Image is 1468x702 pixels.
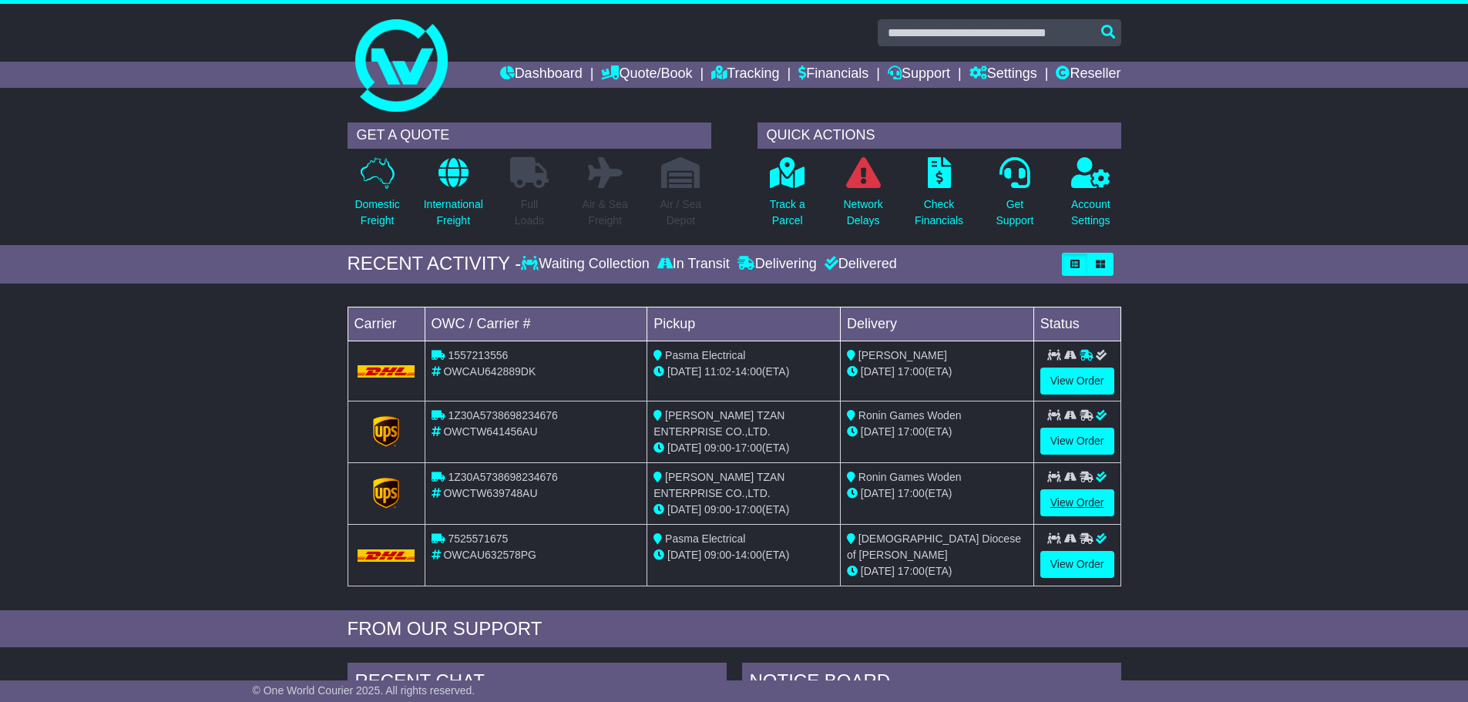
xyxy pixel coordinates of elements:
[667,365,701,378] span: [DATE]
[583,196,628,229] p: Air & Sea Freight
[443,365,536,378] span: OWCAU642889DK
[704,365,731,378] span: 11:02
[704,549,731,561] span: 09:00
[969,62,1037,88] a: Settings
[653,471,784,499] span: [PERSON_NAME] TZAN ENTERPRISE CO.,LTD.
[443,549,536,561] span: OWCAU632578PG
[660,196,702,229] p: Air / Sea Depot
[770,196,805,229] p: Track a Parcel
[858,409,962,422] span: Ronin Games Woden
[1033,307,1120,341] td: Status
[1071,196,1110,229] p: Account Settings
[1040,489,1114,516] a: View Order
[448,532,508,545] span: 7525571675
[653,364,834,380] div: - (ETA)
[840,307,1033,341] td: Delivery
[653,409,784,438] span: [PERSON_NAME] TZAN ENTERPRISE CO.,LTD.
[847,485,1027,502] div: (ETA)
[348,618,1121,640] div: FROM OUR SUPPORT
[898,425,925,438] span: 17:00
[647,307,841,341] td: Pickup
[373,478,399,509] img: GetCarrierServiceLogo
[653,256,734,273] div: In Transit
[424,196,483,229] p: International Freight
[898,565,925,577] span: 17:00
[842,156,883,237] a: NetworkDelays
[888,62,950,88] a: Support
[735,365,762,378] span: 14:00
[653,547,834,563] div: - (ETA)
[348,123,711,149] div: GET A QUOTE
[665,349,745,361] span: Pasma Electrical
[601,62,692,88] a: Quote/Book
[847,532,1021,561] span: [DEMOGRAPHIC_DATA] Diocese of [PERSON_NAME]
[667,549,701,561] span: [DATE]
[510,196,549,229] p: Full Loads
[373,416,399,447] img: GetCarrierServiceLogo
[996,196,1033,229] p: Get Support
[448,471,557,483] span: 1Z30A5738698234676
[704,442,731,454] span: 09:00
[861,365,895,378] span: [DATE]
[798,62,868,88] a: Financials
[354,156,400,237] a: DomesticFreight
[667,442,701,454] span: [DATE]
[1040,428,1114,455] a: View Order
[423,156,484,237] a: InternationalFreight
[711,62,779,88] a: Tracking
[914,156,964,237] a: CheckFinancials
[821,256,897,273] div: Delivered
[354,196,399,229] p: Domestic Freight
[425,307,647,341] td: OWC / Carrier #
[1056,62,1120,88] a: Reseller
[653,440,834,456] div: - (ETA)
[843,196,882,229] p: Network Delays
[734,256,821,273] div: Delivering
[358,365,415,378] img: DHL.png
[500,62,583,88] a: Dashboard
[348,253,522,275] div: RECENT ACTIVITY -
[769,156,806,237] a: Track aParcel
[847,424,1027,440] div: (ETA)
[915,196,963,229] p: Check Financials
[1070,156,1111,237] a: AccountSettings
[253,684,475,697] span: © One World Courier 2025. All rights reserved.
[898,487,925,499] span: 17:00
[443,425,537,438] span: OWCTW641456AU
[898,365,925,378] span: 17:00
[653,502,834,518] div: - (ETA)
[735,549,762,561] span: 14:00
[1040,551,1114,578] a: View Order
[348,307,425,341] td: Carrier
[448,349,508,361] span: 1557213556
[758,123,1121,149] div: QUICK ACTIONS
[858,471,962,483] span: Ronin Games Woden
[861,565,895,577] span: [DATE]
[358,549,415,562] img: DHL.png
[735,442,762,454] span: 17:00
[861,487,895,499] span: [DATE]
[735,503,762,516] span: 17:00
[995,156,1034,237] a: GetSupport
[448,409,557,422] span: 1Z30A5738698234676
[667,503,701,516] span: [DATE]
[443,487,537,499] span: OWCTW639748AU
[521,256,653,273] div: Waiting Collection
[847,364,1027,380] div: (ETA)
[861,425,895,438] span: [DATE]
[847,563,1027,579] div: (ETA)
[1040,368,1114,395] a: View Order
[665,532,745,545] span: Pasma Electrical
[704,503,731,516] span: 09:00
[858,349,947,361] span: [PERSON_NAME]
